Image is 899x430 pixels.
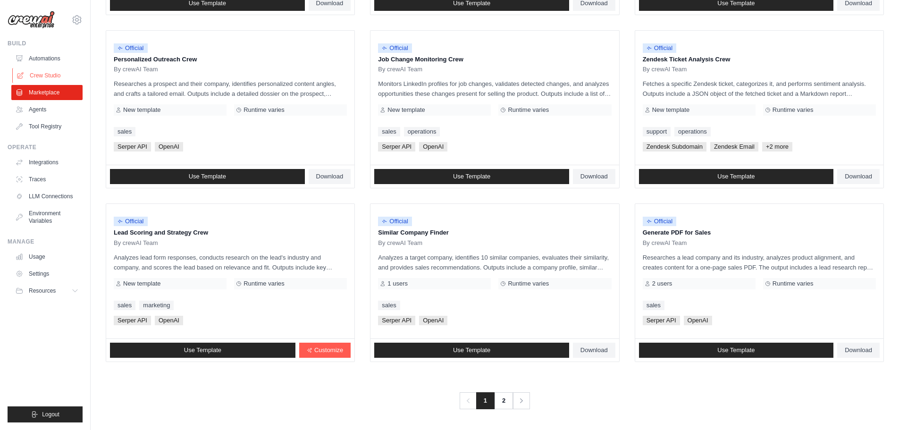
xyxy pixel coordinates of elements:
[643,239,687,247] span: By crewAI Team
[114,127,135,136] a: sales
[580,346,608,354] span: Download
[8,40,83,47] div: Build
[11,102,83,117] a: Agents
[378,43,412,53] span: Official
[378,239,422,247] span: By crewAI Team
[29,287,56,295] span: Resources
[773,106,814,114] span: Runtime varies
[494,392,513,409] a: 2
[710,142,758,152] span: Zendesk Email
[378,55,611,64] p: Job Change Monitoring Crew
[453,173,490,180] span: Use Template
[837,343,880,358] a: Download
[643,142,706,152] span: Zendesk Subdomain
[387,280,408,287] span: 1 users
[378,66,422,73] span: By crewAI Team
[110,169,305,184] a: Use Template
[508,106,549,114] span: Runtime varies
[11,155,83,170] a: Integrations
[374,343,569,358] a: Use Template
[643,55,876,64] p: Zendesk Ticket Analysis Crew
[11,189,83,204] a: LLM Connections
[114,142,151,152] span: Serper API
[244,106,285,114] span: Runtime varies
[639,343,834,358] a: Use Template
[378,316,415,325] span: Serper API
[643,316,680,325] span: Serper API
[11,283,83,298] button: Resources
[845,346,872,354] span: Download
[684,316,712,325] span: OpenAI
[717,346,755,354] span: Use Template
[378,301,400,310] a: sales
[8,11,55,29] img: Logo
[155,316,183,325] span: OpenAI
[762,142,792,152] span: +2 more
[674,127,711,136] a: operations
[378,217,412,226] span: Official
[643,301,664,310] a: sales
[8,143,83,151] div: Operate
[639,169,834,184] a: Use Template
[114,55,347,64] p: Personalized Outreach Crew
[378,228,611,237] p: Similar Company Finder
[508,280,549,287] span: Runtime varies
[11,51,83,66] a: Automations
[110,343,295,358] a: Use Template
[8,238,83,245] div: Manage
[378,127,400,136] a: sales
[155,142,183,152] span: OpenAI
[189,173,226,180] span: Use Template
[11,172,83,187] a: Traces
[114,301,135,310] a: sales
[419,316,447,325] span: OpenAI
[114,217,148,226] span: Official
[419,142,447,152] span: OpenAI
[11,249,83,264] a: Usage
[837,169,880,184] a: Download
[309,169,351,184] a: Download
[453,346,490,354] span: Use Template
[244,280,285,287] span: Runtime varies
[643,253,876,272] p: Researches a lead company and its industry, analyzes product alignment, and creates content for a...
[374,169,569,184] a: Use Template
[580,173,608,180] span: Download
[643,66,687,73] span: By crewAI Team
[114,316,151,325] span: Serper API
[11,266,83,281] a: Settings
[404,127,440,136] a: operations
[773,280,814,287] span: Runtime varies
[42,411,59,418] span: Logout
[652,106,689,114] span: New template
[314,346,343,354] span: Customize
[11,85,83,100] a: Marketplace
[114,66,158,73] span: By crewAI Team
[12,68,84,83] a: Crew Studio
[378,79,611,99] p: Monitors LinkedIn profiles for job changes, validates detected changes, and analyzes opportunitie...
[387,106,425,114] span: New template
[652,280,672,287] span: 2 users
[139,301,174,310] a: marketing
[573,169,615,184] a: Download
[114,239,158,247] span: By crewAI Team
[299,343,351,358] a: Customize
[316,173,344,180] span: Download
[460,392,530,409] nav: Pagination
[643,43,677,53] span: Official
[845,173,872,180] span: Download
[114,228,347,237] p: Lead Scoring and Strategy Crew
[643,228,876,237] p: Generate PDF for Sales
[573,343,615,358] a: Download
[717,173,755,180] span: Use Template
[643,79,876,99] p: Fetches a specific Zendesk ticket, categorizes it, and performs sentiment analysis. Outputs inclu...
[184,346,221,354] span: Use Template
[123,106,160,114] span: New template
[643,127,671,136] a: support
[8,406,83,422] button: Logout
[378,142,415,152] span: Serper API
[476,392,495,409] span: 1
[378,253,611,272] p: Analyzes a target company, identifies 10 similar companies, evaluates their similarity, and provi...
[11,206,83,228] a: Environment Variables
[114,253,347,272] p: Analyzes lead form responses, conducts research on the lead's industry and company, and scores th...
[114,43,148,53] span: Official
